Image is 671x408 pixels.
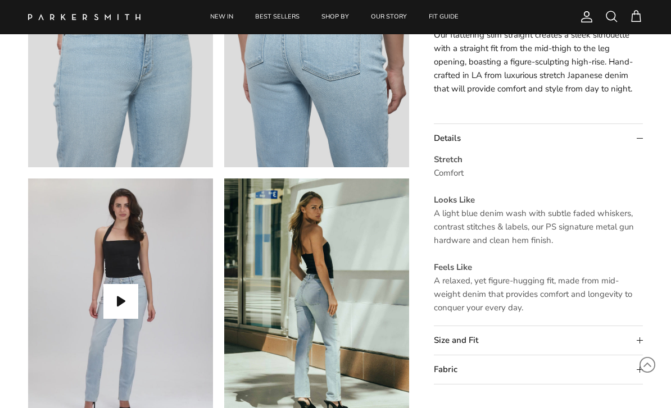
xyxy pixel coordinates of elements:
img: Parker Smith [28,14,140,20]
strong: Looks Like [434,194,475,205]
a: Account [575,10,593,24]
span: Comfort [434,167,464,178]
span: A light blue denim wash with subtle faded whiskers, contrast stitches & labels, our PS signature ... [434,208,634,246]
button: Play video [103,284,138,319]
span: A relaxed, yet figure-hugging fit, made from mid-weight denim that provides comfort and longevity... [434,275,632,313]
summary: Details [434,124,643,153]
svg: Scroll to Top [639,356,656,373]
strong: Feels Like [434,262,472,273]
summary: Fabric [434,355,643,384]
strong: Stretch [434,154,463,165]
span: Our flattering slim straight creates a sleek silhouette with a straight fit from the mid-thigh to... [434,29,633,94]
summary: Size and Fit [434,326,643,355]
